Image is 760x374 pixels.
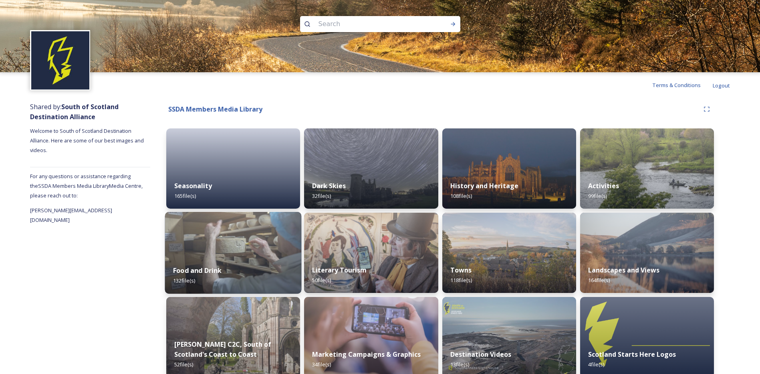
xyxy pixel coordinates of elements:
[312,266,367,274] strong: Literary Tourism
[165,212,302,294] img: PW_SSDA_Ethical%2520Dairy_61.JPG
[30,173,143,199] span: For any questions or assistance regarding the SSDA Members Media Library Media Centre, please rea...
[580,128,714,209] img: kirkpatrick-stills-941.jpg
[30,102,119,121] span: Shared by:
[304,128,438,209] img: b65d27b9eb2aad19d35ff1204ff490808f2250e448bcf3d8b5219e3a5f94aac3.jpg
[312,350,421,359] strong: Marketing Campaigns & Graphics
[588,350,676,359] strong: Scotland Starts Here Logos
[314,15,424,33] input: Search
[450,192,472,199] span: 108 file(s)
[173,266,222,275] strong: Food and Drink
[312,276,331,284] span: 50 file(s)
[442,128,576,209] img: Melrose_Abbey_At_Dusk_B0012872-Pano.jpg
[450,350,511,359] strong: Destination Videos
[168,105,262,114] strong: SSDA Members Media Library
[174,181,212,190] strong: Seasonality
[174,361,193,368] span: 52 file(s)
[30,127,145,154] span: Welcome to South of Scotland Destination Alliance. Here are some of our best images and videos.
[30,102,119,121] strong: South of Scotland Destination Alliance
[450,361,469,368] span: 13 file(s)
[312,181,346,190] strong: Dark Skies
[588,276,610,284] span: 164 file(s)
[588,192,607,199] span: 99 file(s)
[652,80,713,90] a: Terms & Conditions
[31,31,89,89] img: images.jpeg
[450,266,472,274] strong: Towns
[173,277,195,284] span: 132 file(s)
[713,82,730,89] span: Logout
[588,181,619,190] strong: Activities
[652,81,701,89] span: Terms & Conditions
[30,207,112,224] span: [PERSON_NAME][EMAIL_ADDRESS][DOMAIN_NAME]
[312,361,331,368] span: 34 file(s)
[312,192,331,199] span: 32 file(s)
[174,192,196,199] span: 165 file(s)
[174,340,271,359] strong: [PERSON_NAME] C2C, South of Scotland's Coast to Coast
[450,276,472,284] span: 118 file(s)
[588,266,659,274] strong: Landscapes and Views
[588,361,604,368] span: 4 file(s)
[304,213,438,293] img: ebe4cd67-4a3d-4466-933d-40e7c7213a2a.jpg
[580,213,714,293] img: St_Marys_Loch_DIP_7845.jpg
[442,213,576,293] img: Selkirk_B0010411-Pano.jpg
[450,181,518,190] strong: History and Heritage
